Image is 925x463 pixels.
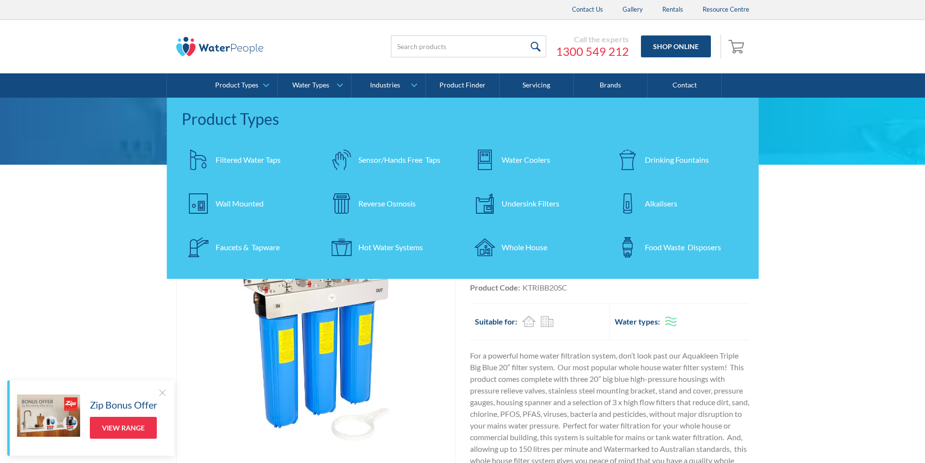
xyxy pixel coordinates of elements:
div: Drinking Fountains [645,154,709,166]
iframe: podium webchat widget prompt [760,310,925,427]
img: shopping cart [728,38,747,54]
a: 1300 549 212 [556,44,629,59]
div: Faucets & Tapware [216,241,280,253]
a: Water Types [278,73,351,98]
a: Industries [352,73,425,98]
div: Filtered Water Taps [216,154,281,166]
div: Call the experts [556,34,629,44]
a: Water Coolers [468,143,601,177]
a: View Range [90,417,157,439]
a: Faucets & Tapware [182,230,315,264]
h2: Suitable for: [475,316,517,327]
div: Product Types [215,81,258,89]
div: Water Types [292,81,329,89]
a: Undersink Filters [468,187,601,221]
a: Sensor/Hands Free Taps [324,143,458,177]
a: Filtered Water Taps [182,143,315,177]
h5: Zip Bonus Offer [90,397,157,412]
div: Industries [370,81,400,89]
strong: Product Code: [470,283,520,292]
h2: Water types: [615,316,660,327]
a: Shop Online [641,35,711,57]
img: Zip Bonus Offer [17,394,80,437]
div: Wall Mounted [216,198,264,209]
nav: Product Types [167,98,759,279]
a: Hot Water Systems [324,230,458,264]
a: Brands [574,73,648,98]
input: Search products [391,35,546,57]
a: Food Waste Disposers [611,230,744,264]
a: Servicing [500,73,573,98]
div: KTRIBB20SC [522,282,567,293]
a: Product Finder [426,73,500,98]
div: Alkalisers [645,198,677,209]
a: Wall Mounted [182,187,315,221]
a: Reverse Osmosis [324,187,458,221]
div: Product Types [182,107,744,131]
a: Whole House [468,230,601,264]
div: Whole House [502,241,547,253]
div: Sensor/Hands Free Taps [358,154,440,166]
img: The Water People [176,37,264,56]
div: Undersink Filters [502,198,559,209]
a: Product Types [204,73,277,98]
div: Water Coolers [502,154,550,166]
div: Reverse Osmosis [358,198,416,209]
a: Drinking Fountains [611,143,744,177]
a: Alkalisers [611,187,744,221]
div: Food Waste Disposers [645,241,721,253]
a: Open empty cart [726,35,749,58]
iframe: podium webchat widget bubble [847,414,925,463]
div: Hot Water Systems [358,241,423,253]
a: Contact [648,73,722,98]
